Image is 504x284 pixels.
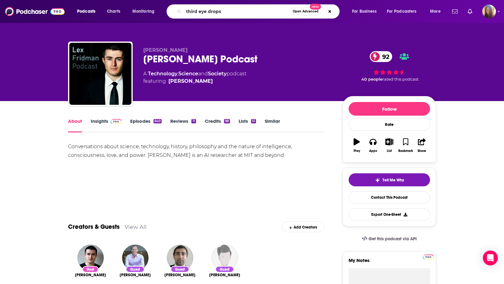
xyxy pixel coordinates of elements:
[387,149,392,153] div: List
[357,231,422,246] a: Get this podcast via API
[343,47,436,86] div: 92 40 peoplerated this podcast
[209,273,240,277] span: [PERSON_NAME]
[103,7,124,16] a: Charts
[184,7,290,16] input: Search podcasts, credits, & more...
[143,70,246,85] div: A podcast
[375,178,380,183] img: tell me why sparkle
[349,257,430,268] label: My Notes
[282,221,324,232] div: Add Creators
[73,7,103,16] button: open menu
[383,77,419,82] span: rated this podcast
[107,7,120,16] span: Charts
[397,134,414,157] button: Bookmark
[5,6,65,17] img: Podchaser - Follow, Share and Rate Podcasts
[349,118,430,131] div: Rate
[398,149,413,153] div: Bookmark
[68,118,82,132] a: About
[450,6,460,17] a: Show notifications dropdown
[164,273,195,277] span: [PERSON_NAME]
[352,7,377,16] span: For Business
[68,223,120,231] a: Creators & Guests
[167,245,193,271] img: Balaji Srinivasan
[212,245,238,271] img: Matthew Cox
[381,134,397,157] button: List
[215,266,234,273] div: Guest
[153,119,162,123] div: 640
[75,273,106,277] a: Lex Fridman
[209,273,240,277] a: Matthew Cox
[482,5,496,18] span: Logged in as AHartman333
[69,43,131,105] img: Lex Fridman Podcast
[349,208,430,220] button: Export One-Sheet
[178,71,198,77] a: Science
[423,255,434,260] img: Podchaser Pro
[77,7,95,16] span: Podcasts
[171,266,189,273] div: Guest
[170,118,196,132] a: Reviews11
[143,78,246,85] span: featuring
[370,51,392,62] a: 92
[383,7,426,16] button: open menu
[130,118,162,132] a: Episodes640
[387,7,417,16] span: For Podcasters
[205,118,230,132] a: Credits98
[369,236,417,242] span: Get this podcast via API
[293,10,318,13] span: Open Advanced
[482,5,496,18] button: Show profile menu
[125,224,147,230] a: View All
[349,173,430,186] button: tell me why sparkleTell Me Why
[349,134,365,157] button: Play
[414,134,430,157] button: Share
[426,7,448,16] button: open menu
[191,119,196,123] div: 11
[483,251,498,265] div: Open Intercom Messenger
[68,142,324,160] div: Conversations about science, technology, history, philosophy and the nature of intelligence, cons...
[120,273,151,277] span: [PERSON_NAME]
[239,118,256,132] a: Lists51
[208,71,227,77] a: Society
[376,51,392,62] span: 92
[383,178,404,183] span: Tell Me Why
[265,118,280,132] a: Similar
[349,102,430,116] button: Follow
[122,245,149,271] img: Jamie Metzl
[126,266,144,273] div: Guest
[132,7,154,16] span: Monitoring
[430,7,441,16] span: More
[251,119,256,123] div: 51
[82,266,99,273] div: Host
[75,273,106,277] span: [PERSON_NAME]
[423,254,434,260] a: Pro website
[164,273,195,277] a: Balaji Srinivasan
[172,4,346,19] div: Search podcasts, credits, & more...
[465,6,475,17] a: Show notifications dropdown
[143,47,188,53] span: [PERSON_NAME]
[224,119,230,123] div: 98
[168,78,213,85] a: Lex Fridman
[91,118,121,132] a: InsightsPodchaser Pro
[111,119,121,124] img: Podchaser Pro
[148,71,177,77] a: Technology
[348,7,384,16] button: open menu
[310,4,321,10] span: New
[365,134,381,157] button: Apps
[354,149,360,153] div: Play
[77,245,104,271] img: Lex Fridman
[177,71,178,77] span: ,
[290,8,321,15] button: Open AdvancedNew
[198,71,208,77] span: and
[349,191,430,203] a: Contact This Podcast
[482,5,496,18] img: User Profile
[128,7,163,16] button: open menu
[120,273,151,277] a: Jamie Metzl
[369,149,377,153] div: Apps
[361,77,383,82] span: 40 people
[418,149,426,153] div: Share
